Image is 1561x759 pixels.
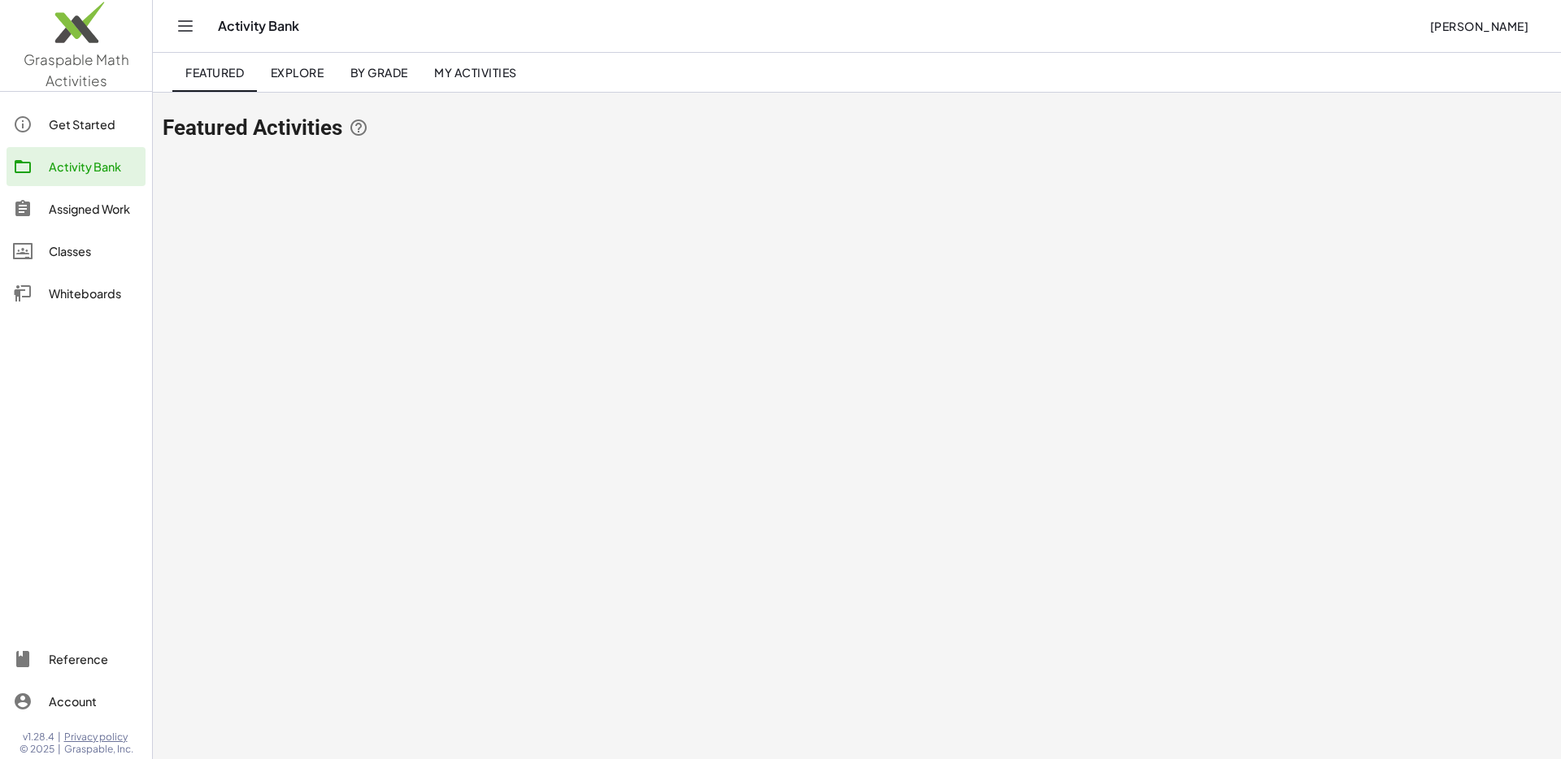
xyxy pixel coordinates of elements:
a: Whiteboards [7,274,146,313]
a: Privacy policy [64,731,133,744]
a: Reference [7,640,146,679]
span: | [58,731,61,744]
div: Classes [49,241,139,261]
a: Account [7,682,146,721]
span: Featured [185,65,244,80]
div: Whiteboards [49,284,139,303]
a: Activity Bank [7,147,146,186]
span: © 2025 [20,743,54,756]
button: Toggle navigation [172,13,198,39]
span: [PERSON_NAME] [1429,19,1528,33]
div: Get Started [49,115,139,134]
div: Activity Bank [49,157,139,176]
div: Assigned Work [49,199,139,219]
span: My Activities [434,65,517,80]
a: Get Started [7,105,146,144]
span: Graspable, Inc. [64,743,133,756]
div: Reference [49,649,139,669]
a: Classes [7,232,146,271]
span: Explore [270,65,324,80]
div: Account [49,692,139,711]
span: By Grade [350,65,407,80]
span: Featured Activities [163,116,342,139]
span: | [58,743,61,756]
button: [PERSON_NAME] [1416,11,1541,41]
a: Assigned Work [7,189,146,228]
span: Graspable Math Activities [24,50,129,89]
span: v1.28.4 [23,731,54,744]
